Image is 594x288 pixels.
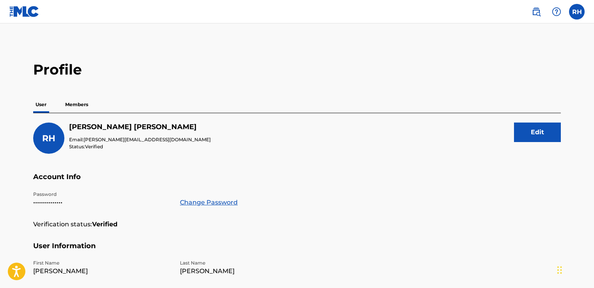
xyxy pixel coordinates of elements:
[9,6,39,17] img: MLC Logo
[33,61,561,78] h2: Profile
[180,198,238,207] a: Change Password
[69,123,211,132] h5: Robert Harris
[42,133,55,144] span: RH
[69,136,211,143] p: Email:
[92,220,117,229] strong: Verified
[69,143,211,150] p: Status:
[569,4,585,20] div: User Menu
[180,267,317,276] p: [PERSON_NAME]
[33,242,561,260] h5: User Information
[85,144,103,149] span: Verified
[33,267,171,276] p: [PERSON_NAME]
[33,96,49,113] p: User
[557,258,562,282] div: Drag
[528,4,544,20] a: Public Search
[33,220,92,229] p: Verification status:
[33,172,561,191] h5: Account Info
[552,7,561,16] img: help
[549,4,564,20] div: Help
[63,96,91,113] p: Members
[33,191,171,198] p: Password
[33,198,171,207] p: •••••••••••••••
[180,260,317,267] p: Last Name
[514,123,561,142] button: Edit
[532,7,541,16] img: search
[33,260,171,267] p: First Name
[555,251,594,288] iframe: Chat Widget
[84,137,211,142] span: [PERSON_NAME][EMAIL_ADDRESS][DOMAIN_NAME]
